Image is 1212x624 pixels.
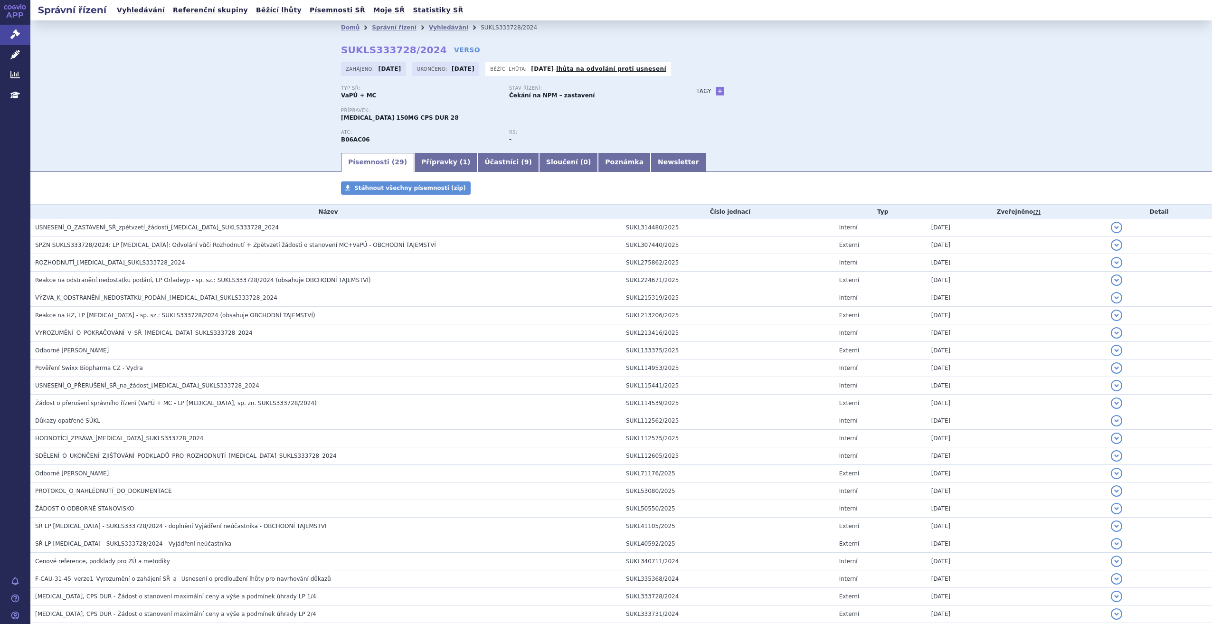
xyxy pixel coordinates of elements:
a: Domů [341,24,360,31]
td: SUKL114953/2025 [621,359,834,377]
span: Reakce na odstranění nedostatku podání, LP Orladeyp - sp. sz.: SUKLS333728/2024 (obsahuje OBCHODN... [35,277,371,284]
button: detail [1111,433,1122,444]
th: Zveřejněno [927,205,1107,219]
span: Reakce na HZ, LP Orladeyo - sp. sz.: SUKLS333728/2024 (obsahuje OBCHODNÍ TAJEMSTVÍ) [35,312,315,319]
td: [DATE] [927,236,1107,254]
td: [DATE] [927,535,1107,553]
span: VÝZVA_K_ODSTRANĚNÍ_NEDOSTATKU_PODÁNÍ_ORLADEYO_SUKLS333728_2024 [35,294,277,301]
p: Přípravek: [341,108,677,113]
span: Interní [839,417,858,424]
td: SUKL335368/2024 [621,570,834,588]
span: Interní [839,365,858,371]
span: Interní [839,505,858,512]
a: VERSO [454,45,480,55]
strong: SUKLS333728/2024 [341,44,447,56]
span: 0 [583,158,588,166]
td: SUKL114539/2025 [621,395,834,412]
span: Cenové reference, podklady pro ZÚ a metodiky [35,558,170,565]
td: SUKL307440/2025 [621,236,834,254]
td: SUKL224671/2025 [621,272,834,289]
td: [DATE] [927,377,1107,395]
a: Referenční skupiny [170,4,251,17]
a: Běžící lhůty [253,4,304,17]
td: SUKL112562/2025 [621,412,834,430]
td: SUKL213416/2025 [621,324,834,342]
span: 9 [524,158,529,166]
span: ORLADEYO, CPS DUR - Žádost o stanovení maximální ceny a výše a podmínek úhrady LP 1/4 [35,593,316,600]
strong: BEROTRALSTAT [341,136,370,143]
p: RS: [509,130,668,135]
td: [DATE] [927,570,1107,588]
td: [DATE] [927,272,1107,289]
td: [DATE] [927,465,1107,482]
td: [DATE] [927,447,1107,465]
button: detail [1111,362,1122,374]
strong: Čekání na NPM – zastavení [509,92,595,99]
span: Interní [839,224,858,231]
span: Interní [839,576,858,582]
td: [DATE] [927,500,1107,518]
span: Externí [839,470,859,477]
button: detail [1111,327,1122,339]
span: Pověření Swixx Biopharma CZ - Vydra [35,365,143,371]
li: SUKLS333728/2024 [481,20,549,35]
button: detail [1111,222,1122,233]
span: PROTOKOL_O_NAHLÉDNUTÍ_DO_DOKUMENTACE [35,488,172,494]
span: Interní [839,294,858,301]
a: Moje SŘ [370,4,407,17]
span: Interní [839,382,858,389]
strong: [DATE] [379,66,401,72]
td: SUKL53080/2025 [621,482,834,500]
td: [DATE] [927,482,1107,500]
span: Externí [839,593,859,600]
span: SŘ LP ORLADEYO - SUKLS333728/2024 - Vyjádření neúčastníka [35,540,231,547]
button: detail [1111,292,1122,303]
td: SUKL333731/2024 [621,605,834,623]
td: SUKL333728/2024 [621,588,834,605]
td: SUKL50550/2025 [621,500,834,518]
span: Externí [839,277,859,284]
span: SPZN SUKLS333728/2024: LP ORLADEYO: Odvolání vůči Rozhodnutí + Zpětvzetí žádosti o stanovení MC+V... [35,242,436,248]
td: [DATE] [927,412,1107,430]
span: USNESENÍ_O_PŘERUŠENÍ_SŘ_na_žádost_ORLADEYO_SUKLS333728_2024 [35,382,259,389]
h3: Tagy [696,85,711,97]
span: Interní [839,453,858,459]
span: Externí [839,242,859,248]
td: [DATE] [927,254,1107,272]
span: Důkazy opatřené SÚKL [35,417,100,424]
button: detail [1111,556,1122,567]
td: [DATE] [927,219,1107,236]
td: [DATE] [927,395,1107,412]
button: detail [1111,310,1122,321]
a: Stáhnout všechny písemnosti (zip) [341,181,471,195]
td: [DATE] [927,605,1107,623]
button: detail [1111,450,1122,462]
td: [DATE] [927,553,1107,570]
span: Ukončeno: [417,65,449,73]
td: SUKL112575/2025 [621,430,834,447]
span: Interní [839,330,858,336]
strong: - [509,136,511,143]
a: Písemnosti (29) [341,153,414,172]
a: Přípravky (1) [414,153,477,172]
a: Vyhledávání [429,24,468,31]
td: SUKL275862/2025 [621,254,834,272]
span: Externí [839,611,859,617]
span: Zahájeno: [346,65,376,73]
button: detail [1111,397,1122,409]
td: [DATE] [927,324,1107,342]
td: [DATE] [927,289,1107,307]
p: ATC: [341,130,500,135]
a: Písemnosti SŘ [307,4,368,17]
th: Typ [834,205,927,219]
th: Detail [1106,205,1212,219]
a: Poznámka [598,153,651,172]
span: Externí [839,312,859,319]
span: Interní [839,435,858,442]
button: detail [1111,345,1122,356]
td: [DATE] [927,342,1107,359]
td: [DATE] [927,359,1107,377]
th: Číslo jednací [621,205,834,219]
button: detail [1111,274,1122,286]
span: VYROZUMĚNÍ_O_POKRAČOVÁNÍ_V_SŘ_ORLADEYO_SUKLS333728_2024 [35,330,253,336]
